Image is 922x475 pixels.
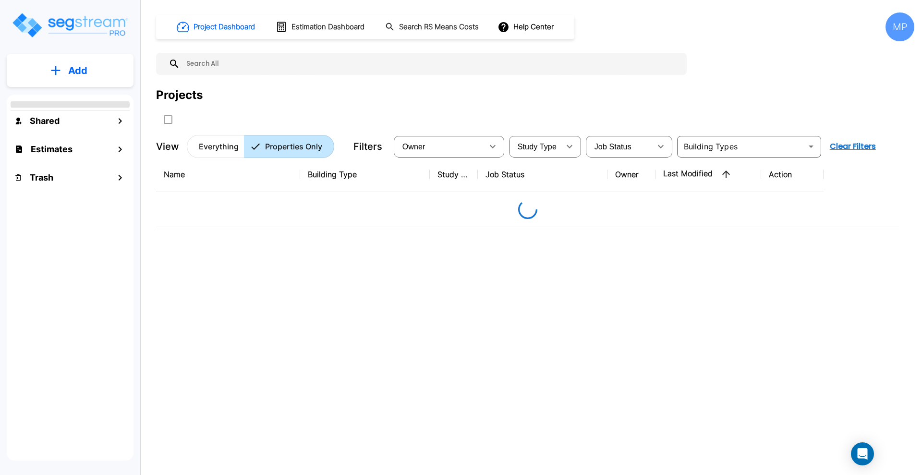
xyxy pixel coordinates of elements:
[272,17,370,37] button: Estimation Dashboard
[156,157,300,192] th: Name
[265,141,322,152] p: Properties Only
[30,114,60,127] h1: Shared
[156,86,203,104] div: Projects
[68,63,87,78] p: Add
[761,157,824,192] th: Action
[478,157,607,192] th: Job Status
[187,135,244,158] button: Everything
[158,110,178,129] button: SelectAll
[588,133,651,160] div: Select
[430,157,478,192] th: Study Type
[353,139,382,154] p: Filters
[518,143,557,151] span: Study Type
[496,18,558,36] button: Help Center
[156,139,179,154] p: View
[399,22,479,33] h1: Search RS Means Costs
[291,22,364,33] h1: Estimation Dashboard
[826,137,880,156] button: Clear Filters
[244,135,334,158] button: Properties Only
[173,16,260,37] button: Project Dashboard
[30,171,53,184] h1: Trash
[396,133,483,160] div: Select
[402,143,425,151] span: Owner
[7,57,133,85] button: Add
[511,133,560,160] div: Select
[11,12,129,39] img: Logo
[886,12,914,41] div: MP
[31,143,73,156] h1: Estimates
[594,143,631,151] span: Job Status
[187,135,334,158] div: Platform
[194,22,255,33] h1: Project Dashboard
[300,157,430,192] th: Building Type
[804,140,818,153] button: Open
[199,141,239,152] p: Everything
[851,442,874,465] div: Open Intercom Messenger
[680,140,802,153] input: Building Types
[655,157,761,192] th: Last Modified
[381,18,484,37] button: Search RS Means Costs
[180,53,682,75] input: Search All
[607,157,655,192] th: Owner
